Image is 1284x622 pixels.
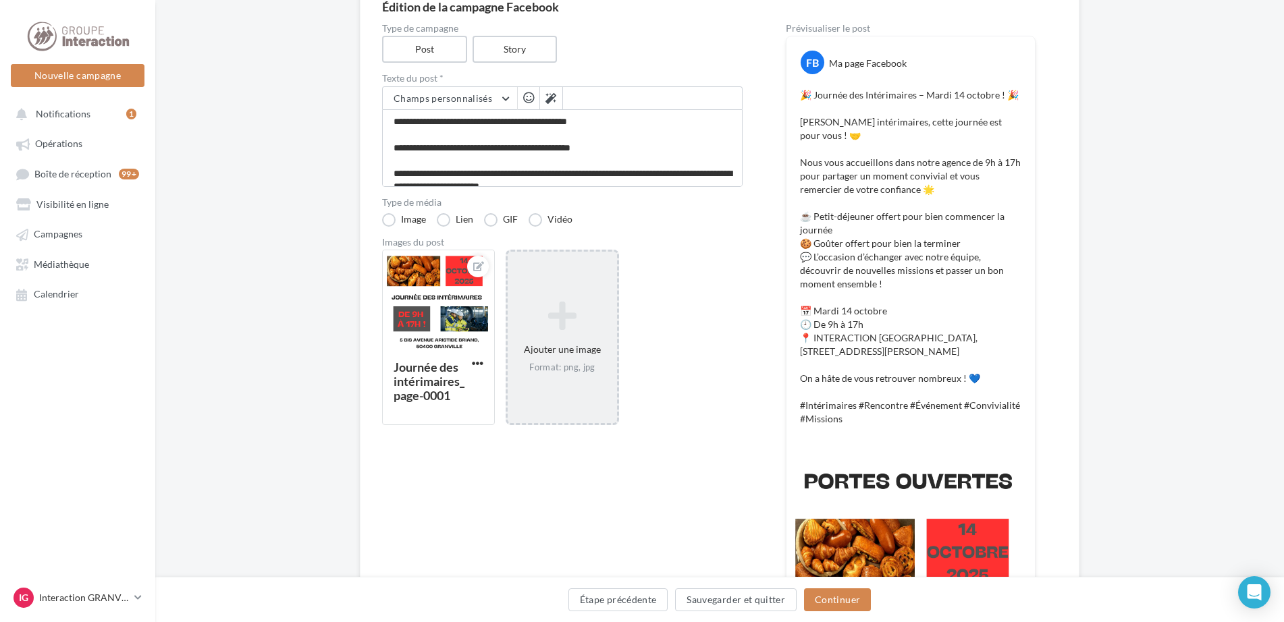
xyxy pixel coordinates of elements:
[382,74,743,83] label: Texte du post *
[19,591,28,604] span: IG
[8,252,147,276] a: Médiathèque
[484,213,518,227] label: GIF
[382,24,743,33] label: Type de campagne
[119,169,139,179] div: 99+
[801,51,824,74] div: FB
[568,588,668,611] button: Étape précédente
[529,213,572,227] label: Vidéo
[1238,576,1270,609] div: Open Intercom Messenger
[383,87,517,110] button: Champs personnalisés
[8,221,147,246] a: Campagnes
[35,138,82,150] span: Opérations
[34,289,79,300] span: Calendrier
[804,588,871,611] button: Continuer
[34,168,111,179] span: Boîte de réception
[473,36,558,63] label: Story
[382,237,743,247] div: Images du post
[8,192,147,216] a: Visibilité en ligne
[675,588,797,611] button: Sauvegarder et quitter
[8,101,142,125] button: Notifications 1
[36,108,90,119] span: Notifications
[34,229,82,240] span: Campagnes
[36,198,109,210] span: Visibilité en ligne
[382,213,426,227] label: Image
[382,36,467,63] label: Post
[437,213,473,227] label: Lien
[800,88,1021,426] p: 🎉 Journée des Intérimaires – Mardi 14 octobre ! 🎉 [PERSON_NAME] intérimaires, cette journée est p...
[34,258,89,270] span: Médiathèque
[8,131,147,155] a: Opérations
[382,1,1057,13] div: Édition de la campagne Facebook
[11,64,144,87] button: Nouvelle campagne
[394,92,492,104] span: Champs personnalisés
[39,591,129,604] p: Interaction GRANVILLE
[382,198,743,207] label: Type de média
[8,281,147,306] a: Calendrier
[8,161,147,186] a: Boîte de réception99+
[126,109,136,119] div: 1
[394,360,464,403] div: Journée des intérimaires_page-0001
[829,57,907,70] div: Ma page Facebook
[786,24,1036,33] div: Prévisualiser le post
[11,585,144,611] a: IG Interaction GRANVILLE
